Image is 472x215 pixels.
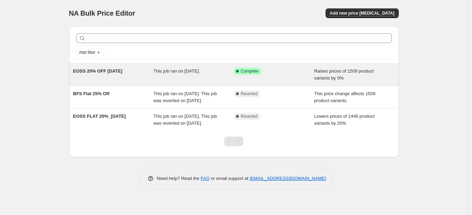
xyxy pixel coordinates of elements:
[69,9,135,17] span: NA Bulk Price Editor
[201,176,210,181] a: FAQ
[73,91,110,96] span: BFS Flat 25% Off
[314,68,374,81] span: Raises prices of 1509 product variants by 0%
[157,176,201,181] span: Need help? Read the
[326,8,398,18] button: Add new price [MEDICAL_DATA]
[73,114,126,119] span: EOSS FLAT 20%_[DATE]
[76,48,104,57] button: Add filter
[241,114,258,119] span: Reverted
[330,10,394,16] span: Add new price [MEDICAL_DATA]
[314,114,374,126] span: Lowers prices of 1446 product variants by 20%
[210,176,250,181] span: or email support at
[153,91,217,103] span: This job ran on [DATE]. This job was reverted on [DATE].
[241,68,259,74] span: Complete
[241,91,258,97] span: Reverted
[314,91,376,103] span: This price change affects 1509 product variants.
[73,68,123,74] span: EOSS 20% OFF [DATE]
[224,137,243,146] nav: Pagination
[79,50,95,55] span: Add filter
[153,68,200,74] span: This job ran on [DATE].
[250,176,326,181] a: [EMAIL_ADDRESS][DOMAIN_NAME]
[153,114,217,126] span: This job ran on [DATE]. This job was reverted on [DATE].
